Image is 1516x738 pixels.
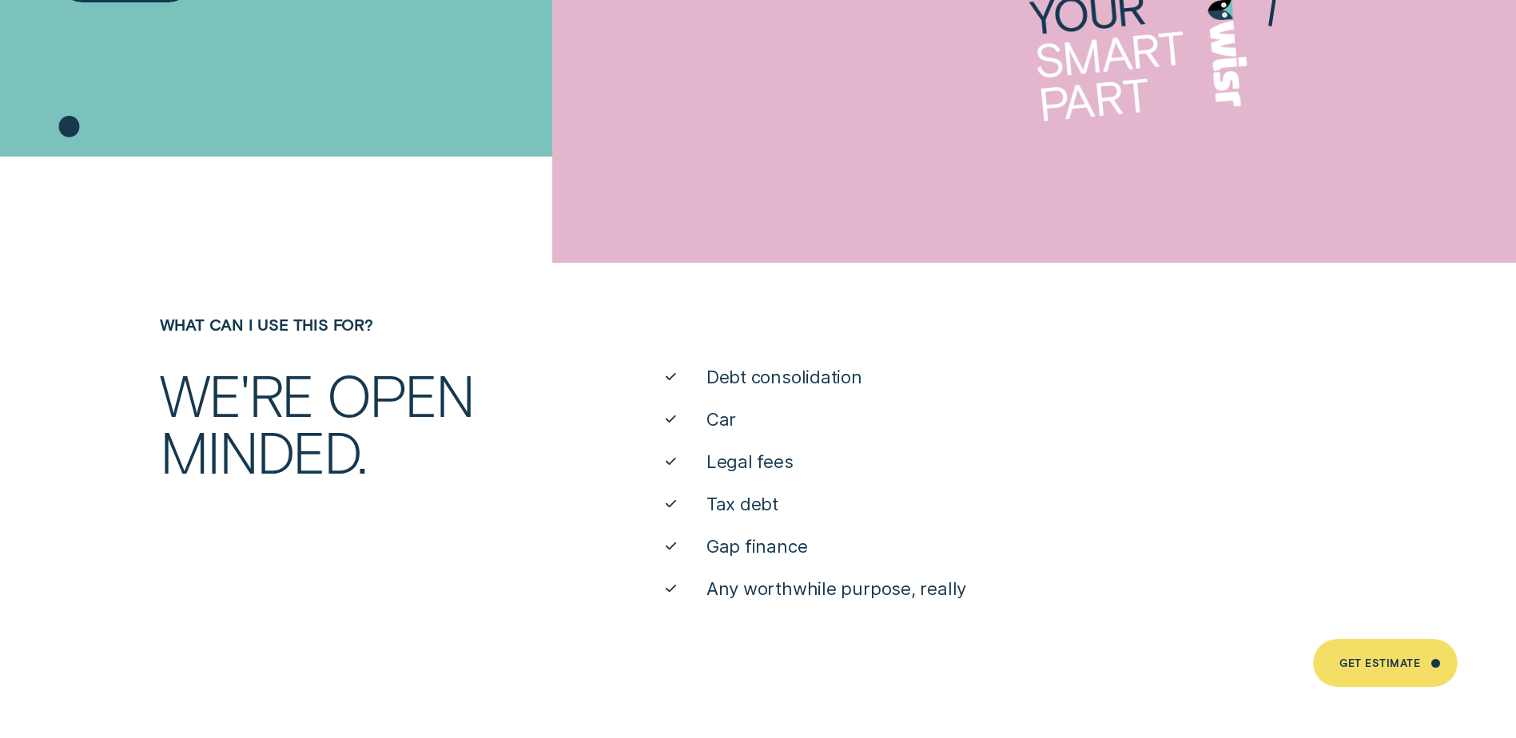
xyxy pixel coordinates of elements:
div: What can I use this for? [151,315,556,334]
a: Get Estimate [1313,639,1458,687]
span: Any worthwhile purpose, really [706,577,966,601]
span: Gap finance [706,535,808,559]
span: Tax debt [706,493,778,517]
span: Debt consolidation [706,366,862,390]
span: Car [706,408,736,432]
div: We're open minded. [151,366,556,479]
span: Legal fees [706,450,794,474]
